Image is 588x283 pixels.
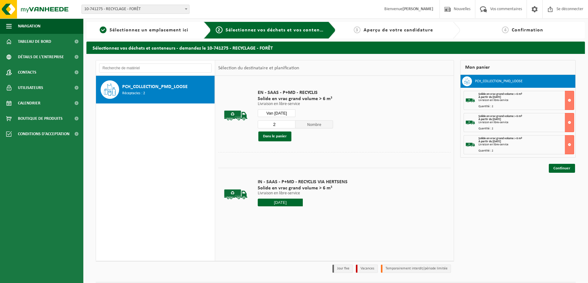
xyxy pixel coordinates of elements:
[478,137,522,140] font: Solide en vrac grand volume > 6 m³
[478,121,508,124] font: Livraison en libre-service
[258,90,318,95] font: EN - SAAS - P+MD - RECYCLIS
[18,55,64,59] font: Détails de l'entreprise
[102,28,105,33] font: 1
[478,115,522,118] font: Solide en vrac grand volume > 6 m³
[258,186,332,191] font: Solide en vrac grand volume > 6 m³
[82,5,189,14] span: 10-741275 - RECYCLAGE - FORÊT
[96,76,215,103] button: PCH_COLLECTION_PMD_LOOSE Réceptacles : 2
[356,28,358,33] font: 3
[549,164,575,173] a: Continuer
[218,66,299,71] font: Sélection du destinataire et planification
[18,39,51,44] font: Tableau de bord
[478,99,508,102] font: Livraison en libre-service
[475,79,523,83] font: PCH_COLLECTION_PMD_LOOSE
[122,84,188,89] font: PCH_COLLECTION_PMD_LOOSE
[478,143,508,146] font: Livraison en libre-service
[478,149,493,152] font: Quantité : 2
[226,28,330,33] font: Sélectionnez vos déchets et vos conteneurs
[258,109,295,117] input: Sélectionnez la date
[81,5,190,14] span: 10-741275 - RECYCLAGE - FORÊT
[478,92,522,96] font: Solide en vrac grand volume > 6 m³
[18,101,40,106] font: Calendrier
[258,131,291,141] button: Dans le panier
[454,7,470,11] font: Nouvelles
[218,28,220,33] font: 2
[553,166,570,170] font: Continuer
[258,191,300,196] font: Livraison en libre-service
[258,96,332,101] font: Solide en vrac grand volume > 6 m³
[504,28,507,33] font: 4
[258,180,348,184] font: IN - SAAS - P+MD - RECYCLIS VIA HERTSENS
[122,91,145,95] font: Réceptacles : 2
[18,132,69,136] font: Conditions d'acceptation
[364,28,433,33] font: Aperçu de votre candidature
[258,199,303,206] input: Sélectionnez la date
[110,28,188,33] font: Sélectionnez un emplacement ici
[93,46,273,51] font: Sélectionnez vos déchets et conteneurs - demandez le 10-741275 - RECYCLAGE - FORÊT
[18,86,43,90] font: Utilisateurs
[307,123,321,127] font: Nombre
[263,134,287,138] font: Dans le panier
[478,95,501,99] font: À partir du [DATE]
[84,7,141,11] font: 10-741275 - RECYCLAGE - FORÊT
[18,24,40,29] font: Navigation
[337,267,349,270] font: Jour fixe
[386,267,448,270] font: Temporairement interdit/période limitée
[465,65,490,70] font: Mon panier
[258,102,300,106] font: Livraison en libre-service
[18,70,36,75] font: Contacts
[402,7,433,11] font: [PERSON_NAME]
[478,127,493,130] font: Quantité : 2
[478,105,493,108] font: Quantité : 2
[490,7,522,11] font: Vos commentaires
[478,118,501,121] font: À partir du [DATE]
[384,7,402,11] font: Bienvenue
[557,7,583,11] font: Se déconnecter
[512,28,543,33] font: Confirmation
[361,267,374,270] font: Vacances
[478,140,501,143] font: À partir du [DATE]
[99,63,212,73] input: Recherche de matériel
[18,116,63,121] font: Boutique de produits
[90,26,199,34] a: 1Sélectionnez un emplacement ici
